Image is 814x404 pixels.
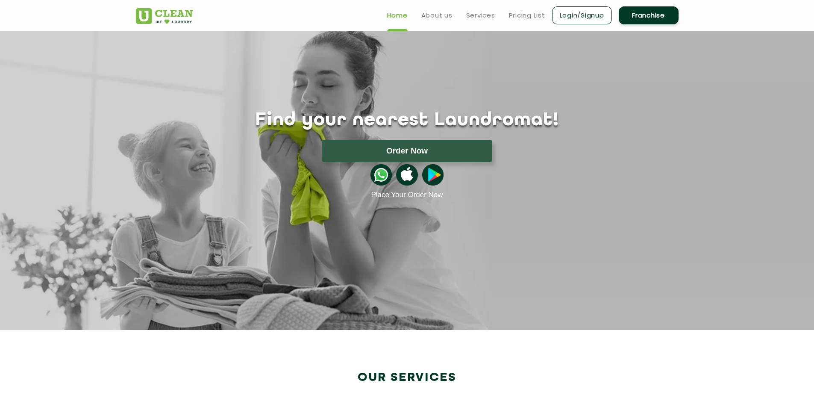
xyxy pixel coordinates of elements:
button: Order Now [322,140,492,162]
img: UClean Laundry and Dry Cleaning [136,8,193,24]
a: Home [387,10,408,21]
a: Place Your Order Now [371,191,443,199]
img: whatsappicon.png [370,164,392,186]
a: Franchise [619,6,679,24]
h2: Our Services [136,371,679,385]
a: Login/Signup [552,6,612,24]
h1: Find your nearest Laundromat! [129,110,685,131]
img: playstoreicon.png [422,164,444,186]
a: Pricing List [509,10,545,21]
a: Services [466,10,495,21]
img: apple-icon.png [396,164,417,186]
a: About us [421,10,453,21]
